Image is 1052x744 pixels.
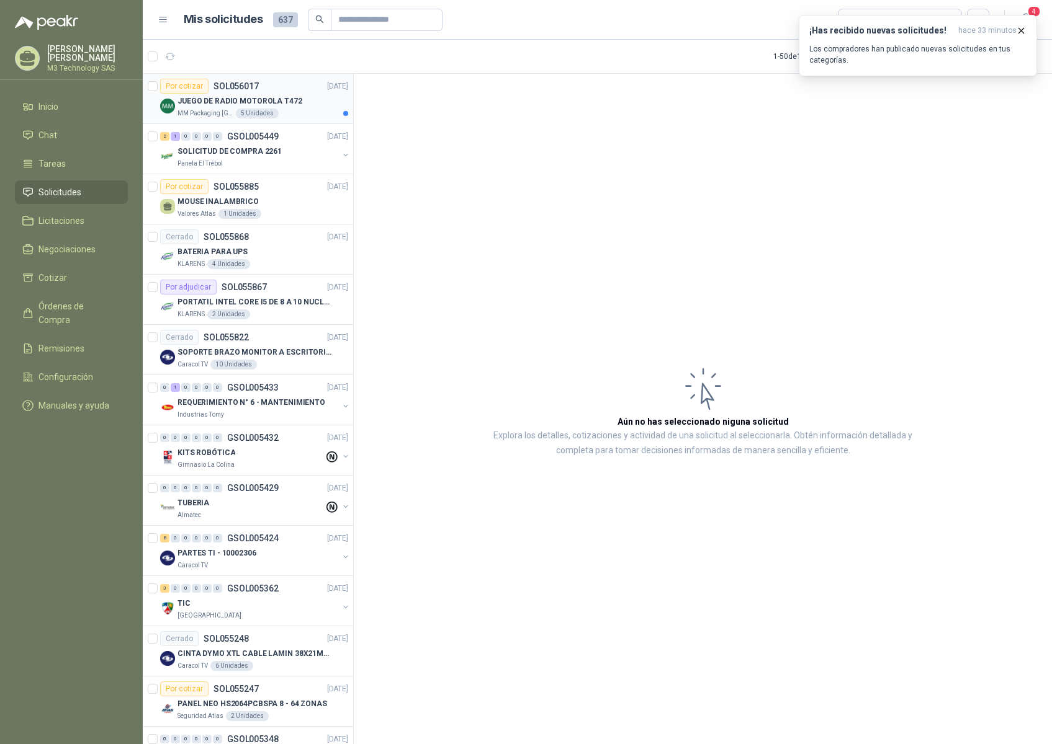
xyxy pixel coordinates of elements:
p: GSOL005449 [227,132,279,141]
p: MM Packaging [GEOGRAPHIC_DATA] [178,108,233,118]
span: Inicio [38,100,58,113]
div: 0 [213,534,222,542]
img: Company Logo [160,350,175,365]
a: CerradoSOL055248[DATE] Company LogoCINTA DYMO XTL CABLE LAMIN 38X21MMBLANCOCaracol TV6 Unidades [143,626,353,676]
a: Remisiones [15,337,128,360]
h3: Aún no has seleccionado niguna solicitud [618,415,789,428]
span: 637 [273,12,298,27]
img: Company Logo [160,299,175,314]
div: 1 [171,383,180,392]
div: 6 Unidades [210,661,253,671]
img: Company Logo [160,149,175,164]
p: [DATE] [327,482,348,494]
div: Cerrado [160,229,199,244]
div: 10 Unidades [210,360,257,370]
div: 0 [192,534,201,542]
p: SOL056017 [214,82,259,91]
p: SOPORTE BRAZO MONITOR A ESCRITORIO NBF80 [178,347,332,358]
div: 0 [181,534,191,542]
div: 0 [160,433,169,442]
div: 0 [213,735,222,743]
div: 1 Unidades [218,209,261,219]
img: Logo peakr [15,15,78,30]
p: [DATE] [327,432,348,444]
div: Todas [846,13,872,27]
a: 0 0 0 0 0 0 GSOL005432[DATE] Company LogoKITS ROBÓTICAGimnasio La Colina [160,430,351,470]
p: Almatec [178,510,201,520]
div: 0 [171,735,180,743]
span: Licitaciones [38,214,84,228]
div: 0 [181,484,191,492]
div: Por cotizar [160,179,209,194]
img: Company Logo [160,701,175,716]
div: 0 [202,383,212,392]
p: CINTA DYMO XTL CABLE LAMIN 38X21MMBLANCO [178,648,332,660]
div: 0 [171,584,180,593]
span: Chat [38,128,57,142]
p: SOL055885 [214,182,259,191]
div: Cerrado [160,330,199,345]
a: 3 0 0 0 0 0 GSOL005362[DATE] Company LogoTIC[GEOGRAPHIC_DATA] [160,581,351,621]
a: CerradoSOL055868[DATE] Company LogoBATERIA PARA UPSKLARENS4 Unidades [143,224,353,275]
div: 0 [213,433,222,442]
div: 0 [202,132,212,141]
div: 0 [181,584,191,593]
p: GSOL005429 [227,484,279,492]
span: Remisiones [38,342,84,355]
p: M3 Technology SAS [47,64,128,72]
div: 0 [171,484,180,492]
div: 0 [192,433,201,442]
a: Órdenes de Compra [15,294,128,332]
span: Negociaciones [38,242,96,256]
div: Por cotizar [160,79,209,94]
a: Cotizar [15,266,128,290]
div: 4 Unidades [207,259,250,269]
p: GSOL005348 [227,735,279,743]
p: SOL055248 [204,634,249,643]
div: 0 [160,735,169,743]
p: Caracol TV [178,560,208,570]
div: 0 [192,383,201,392]
div: 0 [192,584,201,593]
div: 0 [213,383,222,392]
p: Valores Atlas [178,209,216,219]
a: 0 0 0 0 0 0 GSOL005429[DATE] Company LogoTUBERIAAlmatec [160,480,351,520]
div: 0 [171,534,180,542]
div: 0 [192,735,201,743]
img: Company Logo [160,400,175,415]
p: KLARENS [178,309,205,319]
div: 5 Unidades [236,108,279,118]
p: [DATE] [327,583,348,595]
p: Caracol TV [178,360,208,370]
div: 1 - 50 de 1223 [773,46,854,66]
div: 0 [181,735,191,743]
div: 2 Unidades [226,711,269,721]
div: 0 [202,735,212,743]
p: [DATE] [327,332,348,343]
div: 0 [202,484,212,492]
p: GSOL005362 [227,584,279,593]
p: Panela El Trébol [178,159,223,169]
div: 0 [181,132,191,141]
div: 0 [160,383,169,392]
div: 2 [160,132,169,141]
div: 0 [213,584,222,593]
h3: ¡Has recibido nuevas solicitudes! [809,25,953,36]
p: [DATE] [327,633,348,645]
a: Configuración [15,365,128,389]
a: Negociaciones [15,237,128,261]
p: [DATE] [327,81,348,92]
p: Seguridad Atlas [178,711,223,721]
a: Por cotizarSOL055885[DATE] MOUSE INALAMBRICOValores Atlas1 Unidades [143,174,353,224]
img: Company Logo [160,249,175,264]
p: [DATE] [327,683,348,695]
div: Cerrado [160,631,199,646]
img: Company Logo [160,500,175,515]
p: [PERSON_NAME] [PERSON_NAME] [47,45,128,62]
p: PANEL NEO HS2064PCBSPA 8 - 64 ZONAS [178,698,327,710]
div: 1 [171,132,180,141]
div: 0 [171,433,180,442]
a: Solicitudes [15,180,128,204]
div: 2 Unidades [207,309,250,319]
div: 3 [160,584,169,593]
